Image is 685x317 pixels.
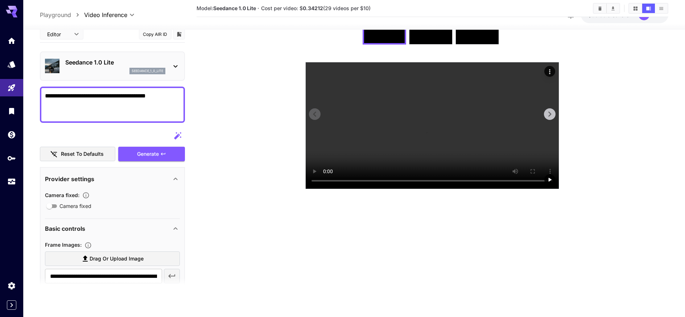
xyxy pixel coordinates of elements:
button: Clear videos [594,4,606,13]
div: Play video [544,174,555,185]
div: Seedance 1.0 Liteseedance_1_0_lite [45,55,180,77]
button: Show videos in grid view [629,4,642,13]
div: API Keys [7,154,16,163]
button: Add to library [176,30,182,38]
a: Playground [40,11,71,19]
b: 0.34212 [303,5,323,11]
div: Playground [7,83,16,92]
label: Drag or upload image [45,251,180,266]
p: Provider settings [45,175,94,183]
span: Generate [137,150,159,159]
p: seedance_1_0_lite [132,68,163,74]
div: Library [7,107,16,116]
div: Models [7,60,16,69]
button: Upload frame images. [82,242,95,249]
span: Model: [197,5,256,11]
button: Reset to defaults [40,147,115,162]
p: · [257,4,259,13]
div: Provider settings [45,170,180,188]
button: Copy AIR ID [139,29,172,39]
button: Show videos in video view [642,4,655,13]
div: Usage [7,177,16,186]
p: Seedance 1.0 Lite [65,58,165,67]
div: Settings [7,281,16,290]
div: Show videos in grid viewShow videos in video viewShow videos in list view [628,3,668,14]
div: Home [7,36,16,45]
span: Editor [47,31,70,38]
span: Camera fixed : [45,192,79,198]
button: Collapse sidebar [7,300,16,310]
div: Wallet [7,130,16,139]
span: $90.88 [588,12,607,18]
div: Basic controls [45,220,180,238]
p: Basic controls [45,225,85,233]
span: Drag or upload image [90,254,144,263]
div: Clear videosDownload All [593,3,620,14]
div: Actions [544,66,555,77]
button: Show videos in list view [655,4,668,13]
button: Generate [118,147,185,162]
button: Download All [607,4,619,13]
span: Video Inference [84,11,127,19]
nav: breadcrumb [40,11,84,19]
span: Camera fixed [59,202,91,210]
span: Frame Images : [45,242,82,248]
b: Seedance 1.0 Lite [213,5,256,11]
span: Cost per video: $ (29 videos per $10) [261,5,371,11]
span: credits left [607,12,633,18]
